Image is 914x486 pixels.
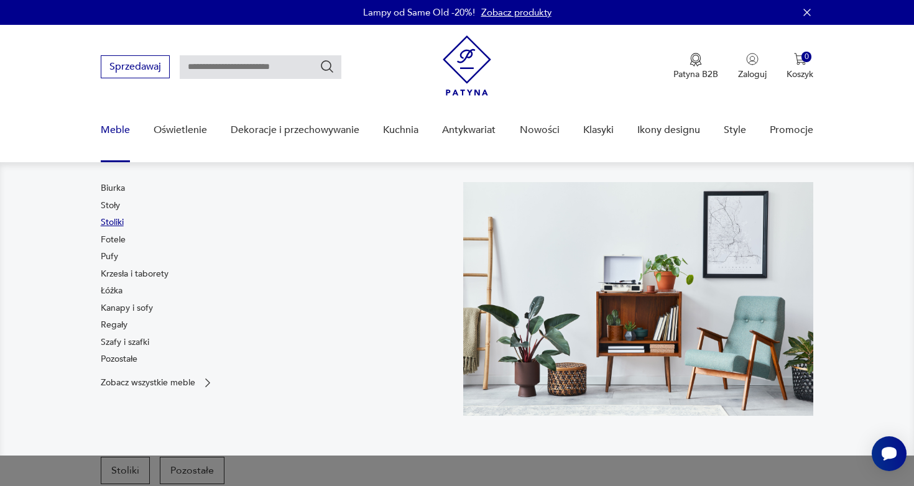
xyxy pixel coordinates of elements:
[746,53,759,65] img: Ikonka użytkownika
[101,378,195,387] p: Zobacz wszystkie meble
[101,319,127,331] a: Regały
[101,353,137,365] a: Pozostałe
[154,106,207,154] a: Oświetlenie
[101,250,118,263] a: Pufy
[101,268,168,280] a: Krzesła i taborety
[101,302,153,314] a: Kanapy i sofy
[101,377,214,389] a: Zobacz wszystkie meble
[463,182,813,416] img: 969d9116629659dbb0bd4e745da535dc.jpg
[443,35,491,96] img: Patyna - sklep z meblami i dekoracjami vintage
[101,234,126,246] a: Fotele
[101,55,170,78] button: Sprzedawaj
[872,436,907,471] iframe: Smartsupp widget button
[787,68,813,80] p: Koszyk
[583,106,614,154] a: Klasyki
[794,53,806,65] img: Ikona koszyka
[101,199,120,212] a: Stoły
[637,106,700,154] a: Ikony designu
[101,182,125,195] a: Biurka
[673,53,718,80] button: Patyna B2B
[101,216,124,229] a: Stoliki
[770,106,813,154] a: Promocje
[231,106,359,154] a: Dekoracje i przechowywanie
[481,6,552,19] a: Zobacz produkty
[520,106,560,154] a: Nowości
[690,53,702,66] img: Ikona medalu
[724,106,746,154] a: Style
[801,52,812,62] div: 0
[101,63,170,72] a: Sprzedawaj
[320,59,335,74] button: Szukaj
[101,285,122,297] a: Łóżka
[101,336,149,349] a: Szafy i szafki
[383,106,418,154] a: Kuchnia
[101,106,130,154] a: Meble
[738,53,767,80] button: Zaloguj
[363,6,475,19] p: Lampy od Same Old -20%!
[673,53,718,80] a: Ikona medaluPatyna B2B
[673,68,718,80] p: Patyna B2B
[738,68,767,80] p: Zaloguj
[442,106,496,154] a: Antykwariat
[787,53,813,80] button: 0Koszyk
